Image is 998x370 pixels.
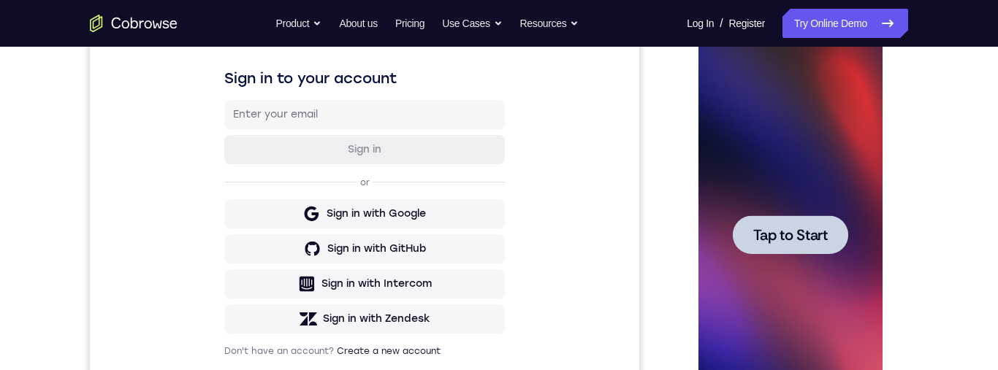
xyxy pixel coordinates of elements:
[134,301,415,331] button: Sign in with Intercom
[276,9,322,38] button: Product
[134,100,415,120] h1: Sign in to your account
[90,15,178,32] a: Go to the home page
[134,167,415,196] button: Sign in
[687,9,714,38] a: Log In
[134,231,415,261] button: Sign in with Google
[782,9,908,38] a: Try Online Demo
[339,9,377,38] a: About us
[237,239,336,253] div: Sign in with Google
[729,9,765,38] a: Register
[143,139,406,154] input: Enter your email
[520,9,579,38] button: Resources
[232,309,342,323] div: Sign in with Intercom
[442,9,502,38] button: Use Cases
[267,209,283,220] p: or
[45,196,161,234] button: Tap to Start
[237,274,336,288] div: Sign in with GitHub
[233,344,340,358] div: Sign in with Zendesk
[66,208,140,223] span: Tap to Start
[395,9,424,38] a: Pricing
[134,336,415,366] button: Sign in with Zendesk
[720,15,723,32] span: /
[134,266,415,296] button: Sign in with GitHub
